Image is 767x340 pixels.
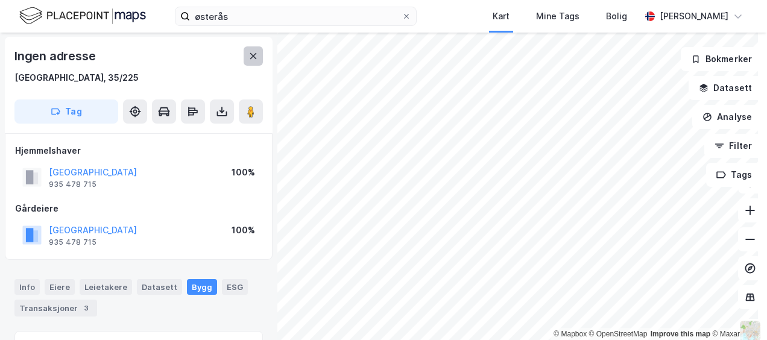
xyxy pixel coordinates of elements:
[80,279,132,295] div: Leietakere
[651,330,710,338] a: Improve this map
[660,9,728,24] div: [PERSON_NAME]
[493,9,510,24] div: Kart
[137,279,182,295] div: Datasett
[689,76,762,100] button: Datasett
[19,5,146,27] img: logo.f888ab2527a4732fd821a326f86c7f29.svg
[14,279,40,295] div: Info
[15,143,262,158] div: Hjemmelshaver
[704,134,762,158] button: Filter
[554,330,587,338] a: Mapbox
[706,163,762,187] button: Tags
[187,279,217,295] div: Bygg
[80,302,92,314] div: 3
[606,9,627,24] div: Bolig
[14,300,97,316] div: Transaksjoner
[232,165,255,180] div: 100%
[15,201,262,216] div: Gårdeiere
[681,47,762,71] button: Bokmerker
[14,46,98,66] div: Ingen adresse
[232,223,255,238] div: 100%
[589,330,648,338] a: OpenStreetMap
[707,282,767,340] div: Kontrollprogram for chat
[707,282,767,340] iframe: Chat Widget
[222,279,248,295] div: ESG
[190,7,402,25] input: Søk på adresse, matrikkel, gårdeiere, leietakere eller personer
[49,238,96,247] div: 935 478 715
[536,9,579,24] div: Mine Tags
[692,105,762,129] button: Analyse
[49,180,96,189] div: 935 478 715
[14,71,139,85] div: [GEOGRAPHIC_DATA], 35/225
[14,99,118,124] button: Tag
[45,279,75,295] div: Eiere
